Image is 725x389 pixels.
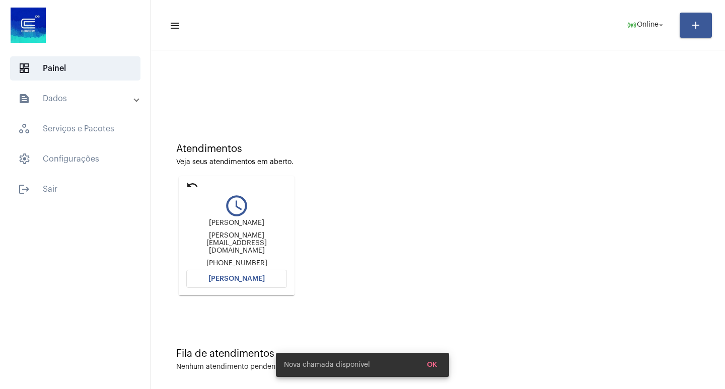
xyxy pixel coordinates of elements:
[208,275,265,282] span: [PERSON_NAME]
[621,15,672,35] button: Online
[18,93,134,105] mat-panel-title: Dados
[690,19,702,31] mat-icon: add
[657,21,666,30] mat-icon: arrow_drop_down
[176,348,700,359] div: Fila de atendimentos
[18,183,30,195] mat-icon: sidenav icon
[8,5,48,45] img: d4669ae0-8c07-2337-4f67-34b0df7f5ae4.jpeg
[10,56,140,81] span: Painel
[176,159,700,166] div: Veja seus atendimentos em aberto.
[186,179,198,191] mat-icon: undo
[18,62,30,74] span: sidenav icon
[10,177,140,201] span: Sair
[186,260,287,267] div: [PHONE_NUMBER]
[176,143,700,154] div: Atendimentos
[284,360,370,370] span: Nova chamada disponível
[10,117,140,141] span: Serviços e Pacotes
[427,361,437,368] span: OK
[186,193,287,218] mat-icon: query_builder
[18,153,30,165] span: sidenav icon
[186,270,287,288] button: [PERSON_NAME]
[169,20,179,32] mat-icon: sidenav icon
[637,22,659,29] span: Online
[18,93,30,105] mat-icon: sidenav icon
[627,20,637,30] mat-icon: online_prediction
[419,356,445,374] button: OK
[176,363,284,371] div: Nenhum atendimento pendente.
[186,232,287,255] div: [PERSON_NAME][EMAIL_ADDRESS][DOMAIN_NAME]
[186,219,287,227] div: [PERSON_NAME]
[6,87,151,111] mat-expansion-panel-header: sidenav iconDados
[10,147,140,171] span: Configurações
[18,123,30,135] span: sidenav icon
